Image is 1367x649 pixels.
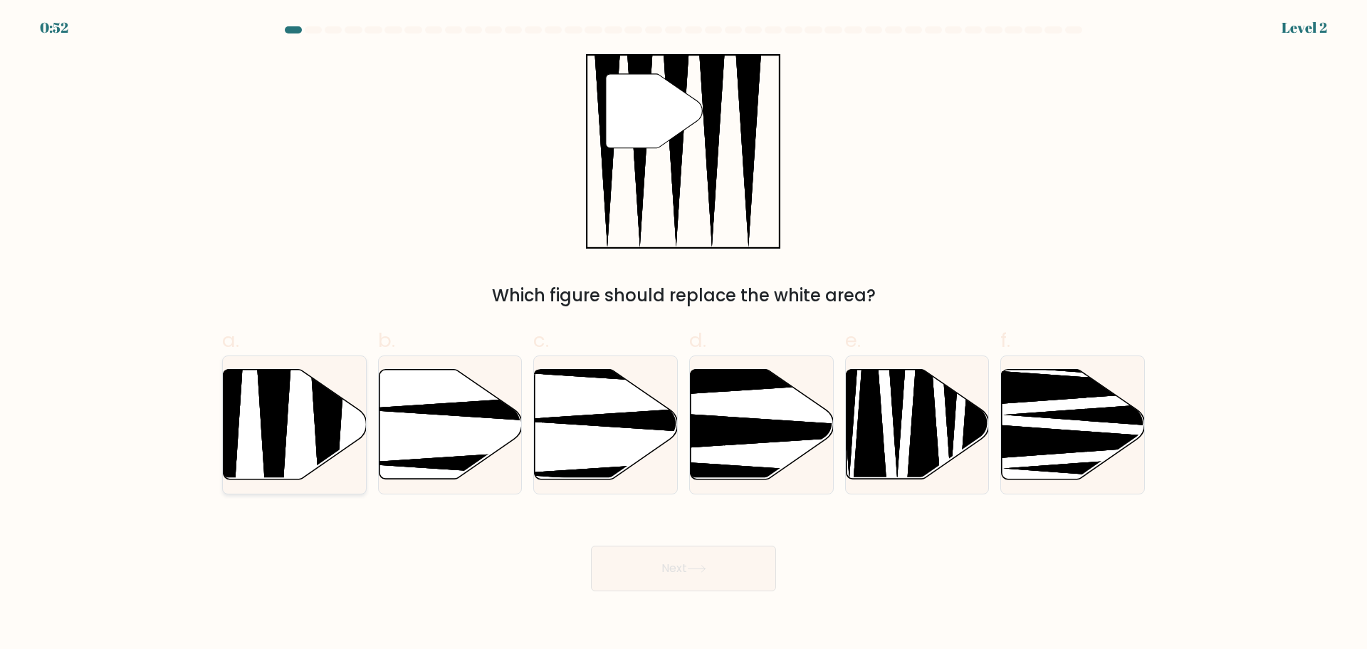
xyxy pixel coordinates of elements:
span: b. [378,326,395,354]
g: " [606,74,703,148]
button: Next [591,546,776,591]
div: 0:52 [40,17,68,38]
span: d. [689,326,706,354]
div: Which figure should replace the white area? [231,283,1136,308]
span: f. [1000,326,1010,354]
span: c. [533,326,549,354]
span: a. [222,326,239,354]
span: e. [845,326,861,354]
div: Level 2 [1282,17,1327,38]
